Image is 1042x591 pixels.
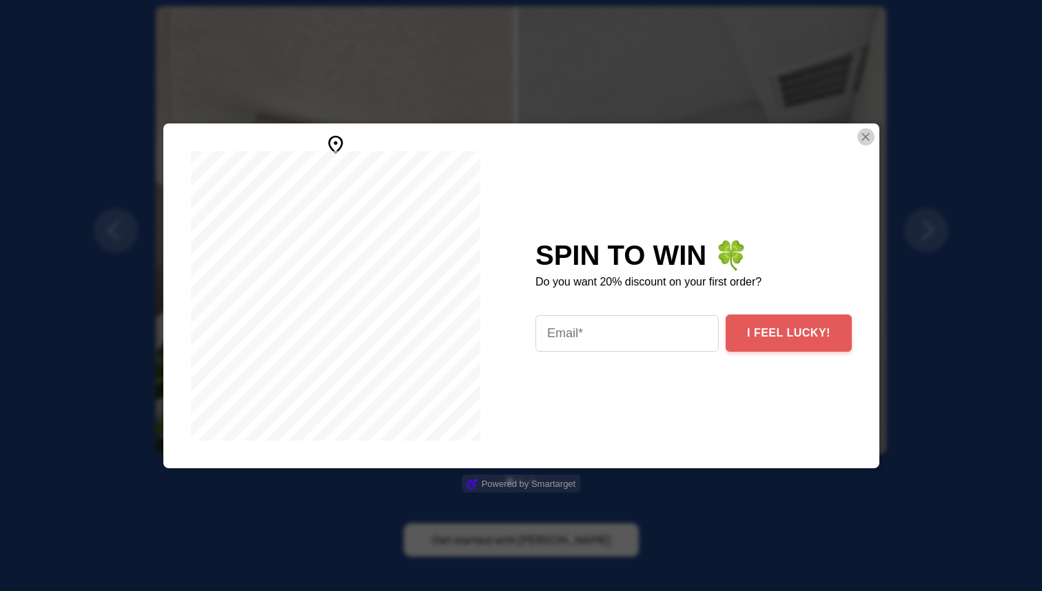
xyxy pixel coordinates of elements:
button: I FEEL LUCKY! [726,314,852,352]
img: Close Button Icon [859,128,872,146]
button: Close Smartarget Popup [857,128,874,146]
img: svg+xml;charset=utf-8,%0A%3Csvg%20xmlns%3D%22http%3A%2F%2Fwww.w3.org%2F2000%2Fsvg%22%20height%3D%... [325,134,347,156]
p: Do you want 20% discount on your first order? [535,274,852,289]
div: SPIN TO WIN 🍀 [535,239,852,270]
input: Email* [535,314,719,351]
